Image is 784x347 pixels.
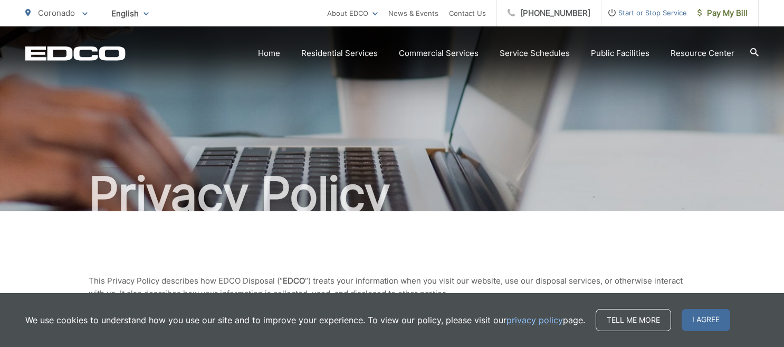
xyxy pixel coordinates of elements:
a: Resource Center [671,47,734,60]
a: privacy policy [506,314,563,326]
a: About EDCO [327,7,378,20]
p: This Privacy Policy describes how EDCO Disposal (“ “) treats your information when you visit our ... [89,275,695,300]
a: Home [258,47,280,60]
a: Tell me more [596,309,671,331]
span: Coronado [38,8,75,18]
span: I agree [682,309,730,331]
p: We use cookies to understand how you use our site and to improve your experience. To view our pol... [25,314,585,326]
span: English [103,4,157,23]
a: Public Facilities [591,47,649,60]
a: Contact Us [449,7,486,20]
a: Service Schedules [500,47,570,60]
a: Commercial Services [399,47,479,60]
a: Residential Services [301,47,378,60]
strong: EDCO [283,276,305,286]
h1: Privacy Policy [25,168,759,221]
a: News & Events [388,7,438,20]
a: EDCD logo. Return to the homepage. [25,46,126,61]
span: Pay My Bill [697,7,748,20]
